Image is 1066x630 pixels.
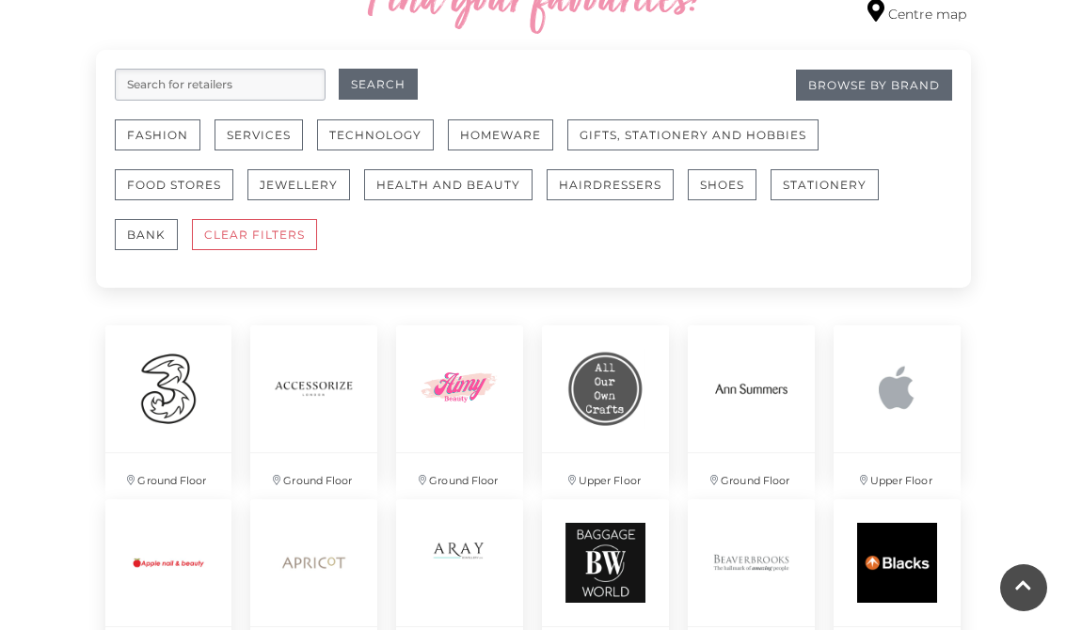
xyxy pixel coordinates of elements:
a: Technology [317,119,448,169]
p: Ground Floor [250,453,377,499]
p: Upper Floor [834,453,961,499]
a: Gifts, Stationery and Hobbies [567,119,833,169]
p: Ground Floor [105,453,232,499]
button: Stationery [771,169,879,200]
a: Bank [115,219,192,269]
button: Bank [115,219,178,250]
a: Upper Floor [533,316,678,490]
button: Jewellery [247,169,350,200]
a: Homeware [448,119,567,169]
a: Ground Floor [241,316,387,490]
a: Food Stores [115,169,247,219]
a: Upper Floor [824,316,970,490]
button: Gifts, Stationery and Hobbies [567,119,819,150]
p: Upper Floor [542,453,669,499]
a: Stationery [771,169,893,219]
button: Technology [317,119,434,150]
button: Search [339,69,418,100]
button: Health and Beauty [364,169,533,200]
p: Ground Floor [688,453,815,499]
button: Food Stores [115,169,233,200]
button: CLEAR FILTERS [192,219,317,250]
a: Browse By Brand [796,70,952,101]
a: Shoes [688,169,771,219]
button: Hairdressers [547,169,674,200]
a: CLEAR FILTERS [192,219,331,269]
a: Hairdressers [547,169,688,219]
a: Services [215,119,317,169]
button: Fashion [115,119,200,150]
a: Ground Floor [678,316,824,490]
a: Ground Floor [387,316,533,490]
button: Services [215,119,303,150]
a: Health and Beauty [364,169,547,219]
input: Search for retailers [115,69,326,101]
a: Jewellery [247,169,364,219]
a: Ground Floor [96,316,242,490]
button: Shoes [688,169,756,200]
a: Fashion [115,119,215,169]
p: Ground Floor [396,453,523,499]
button: Homeware [448,119,553,150]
